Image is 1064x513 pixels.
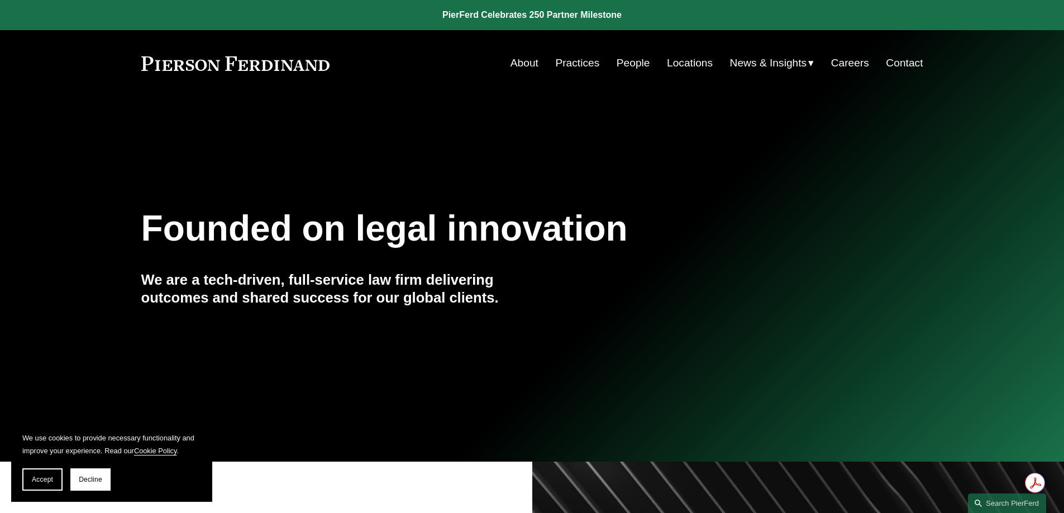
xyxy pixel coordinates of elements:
section: Cookie banner [11,420,212,502]
a: Search this site [968,493,1046,513]
a: Careers [831,52,869,74]
p: We use cookies to provide necessary functionality and improve your experience. Read our . [22,432,201,457]
a: About [510,52,538,74]
span: Decline [79,476,102,483]
a: Locations [667,52,713,74]
a: People [617,52,650,74]
h1: Founded on legal innovation [141,208,793,249]
a: folder dropdown [730,52,814,74]
button: Accept [22,468,63,491]
span: News & Insights [730,54,807,73]
span: Accept [32,476,53,483]
a: Cookie Policy [134,447,177,455]
button: Decline [70,468,111,491]
a: Contact [886,52,923,74]
h4: We are a tech-driven, full-service law firm delivering outcomes and shared success for our global... [141,271,532,307]
a: Practices [555,52,599,74]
